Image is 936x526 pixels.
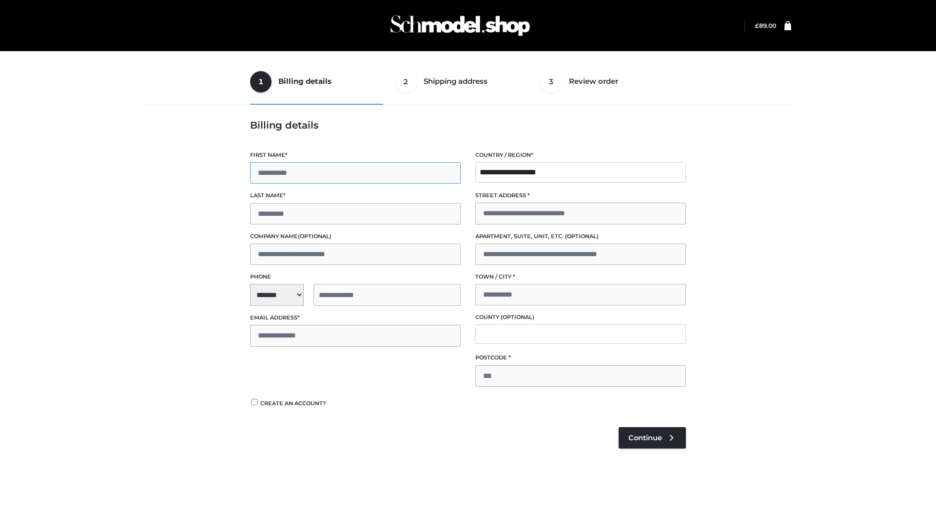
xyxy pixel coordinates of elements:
h3: Billing details [250,119,686,131]
a: £89.00 [755,22,776,29]
span: (optional) [298,233,331,240]
label: Email address [250,313,461,322]
a: Continue [619,427,686,449]
label: Last name [250,191,461,200]
label: Company name [250,232,461,241]
label: Town / City [475,272,686,282]
label: Street address [475,191,686,200]
input: Create an account? [250,399,259,405]
span: (optional) [501,314,534,320]
label: Country / Region [475,150,686,160]
label: Phone [250,272,461,282]
bdi: 89.00 [755,22,776,29]
label: Postcode [475,353,686,362]
span: Create an account? [260,400,326,407]
span: Continue [628,433,662,442]
img: Schmodel Admin 964 [387,6,533,45]
label: County [475,313,686,322]
label: Apartment, suite, unit, etc. [475,232,686,241]
span: (optional) [565,233,599,240]
label: First name [250,150,461,160]
span: £ [755,22,759,29]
